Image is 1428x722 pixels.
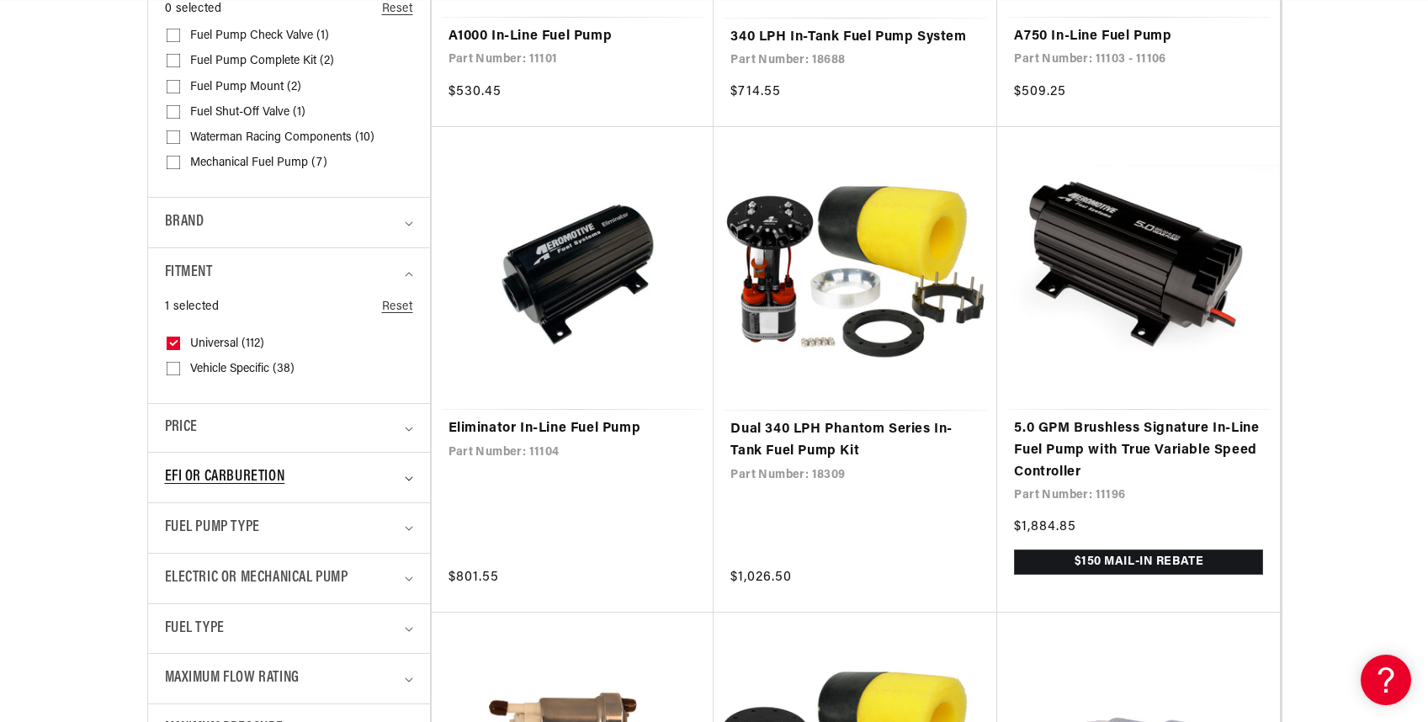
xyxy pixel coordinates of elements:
[1014,418,1263,483] a: 5.0 GPM Brushless Signature In-Line Fuel Pump with True Variable Speed Controller
[190,337,264,352] span: Universal (112)
[165,666,300,691] span: Maximum Flow Rating
[730,419,980,462] a: Dual 340 LPH Phantom Series In-Tank Fuel Pump Kit
[449,418,698,440] a: Eliminator In-Line Fuel Pump
[190,80,301,95] span: Fuel Pump Mount (2)
[165,453,413,502] summary: EFI or Carburetion (0 selected)
[165,261,213,285] span: Fitment
[165,404,413,452] summary: Price
[165,617,225,641] span: Fuel Type
[165,604,413,654] summary: Fuel Type (0 selected)
[165,417,198,439] span: Price
[449,26,698,48] a: A1000 In-Line Fuel Pump
[190,130,374,146] span: Waterman Racing Components (10)
[165,654,413,703] summary: Maximum Flow Rating (0 selected)
[165,298,220,316] span: 1 selected
[165,503,413,553] summary: Fuel Pump Type (0 selected)
[190,29,329,44] span: Fuel Pump Check Valve (1)
[165,210,204,235] span: Brand
[190,54,334,69] span: Fuel Pump Complete Kit (2)
[165,248,413,298] summary: Fitment (1 selected)
[382,298,413,316] a: Reset
[165,198,413,247] summary: Brand (0 selected)
[165,554,413,603] summary: Electric or Mechanical Pump (0 selected)
[190,105,305,120] span: Fuel Shut-Off Valve (1)
[730,27,980,49] a: 340 LPH In-Tank Fuel Pump System
[190,362,295,377] span: Vehicle Specific (38)
[190,156,327,171] span: Mechanical Fuel Pump (7)
[165,465,285,490] span: EFI or Carburetion
[165,516,260,540] span: Fuel Pump Type
[165,566,348,591] span: Electric or Mechanical Pump
[1014,26,1263,48] a: A750 In-Line Fuel Pump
